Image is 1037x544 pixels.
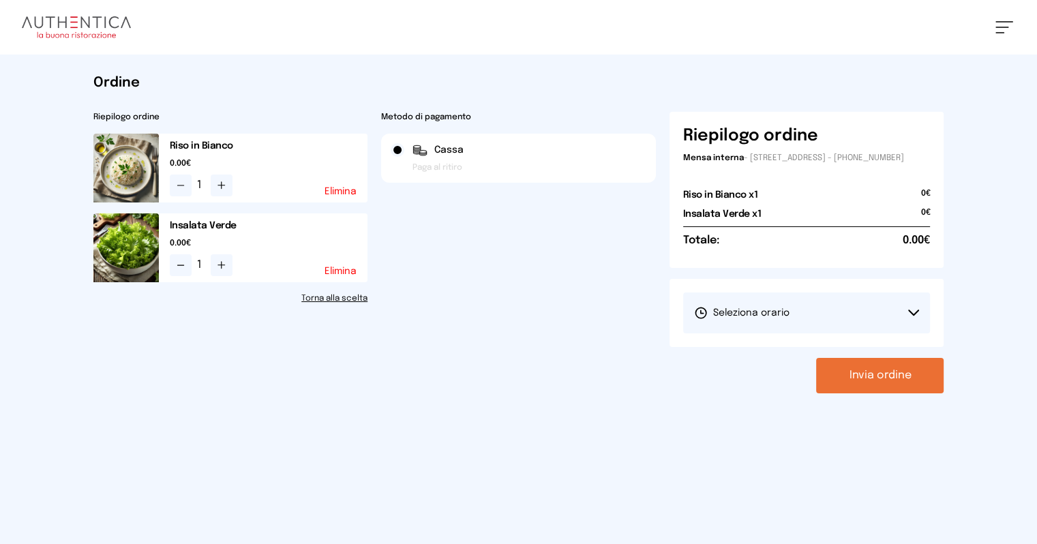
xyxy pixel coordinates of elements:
[816,358,944,393] button: Invia ordine
[325,267,357,276] button: Elimina
[93,293,368,304] a: Torna alla scelta
[920,188,930,207] span: 0€
[434,143,464,157] span: Cassa
[170,219,368,232] h2: Insalata Verde
[683,292,931,333] button: Seleziona orario
[93,213,159,282] img: media
[902,232,930,249] span: 0.00€
[93,74,944,93] h1: Ordine
[920,207,930,226] span: 0€
[325,187,357,196] button: Elimina
[694,306,790,320] span: Seleziona orario
[93,112,368,123] h2: Riepilogo ordine
[683,188,758,202] h2: Riso in Bianco x1
[170,238,368,249] span: 0.00€
[170,158,368,169] span: 0.00€
[683,153,931,164] p: - [STREET_ADDRESS] - [PHONE_NUMBER]
[197,257,205,273] span: 1
[683,232,719,249] h6: Totale:
[412,162,462,173] span: Paga al ritiro
[381,112,656,123] h2: Metodo di pagamento
[170,139,368,153] h2: Riso in Bianco
[22,16,131,38] img: logo.8f33a47.png
[93,134,159,202] img: media
[197,177,205,194] span: 1
[683,207,762,221] h2: Insalata Verde x1
[683,154,744,162] span: Mensa interna
[683,125,818,147] h6: Riepilogo ordine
